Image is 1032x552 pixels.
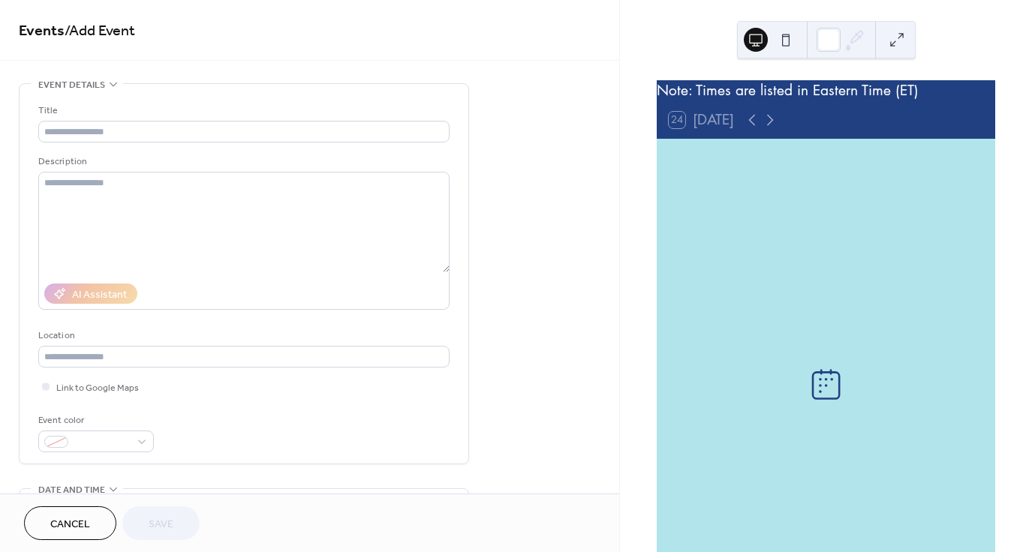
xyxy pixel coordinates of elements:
[65,16,135,46] span: / Add Event
[38,328,447,343] div: Location
[24,506,116,540] button: Cancel
[50,517,90,532] span: Cancel
[38,412,151,428] div: Event color
[19,16,65,46] a: Events
[38,482,105,498] span: Date and time
[38,154,447,169] div: Description
[56,380,139,396] span: Link to Google Maps
[38,103,447,118] div: Title
[38,77,105,93] span: Event details
[657,80,995,102] div: Note: Times are listed in Eastern Time (ET)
